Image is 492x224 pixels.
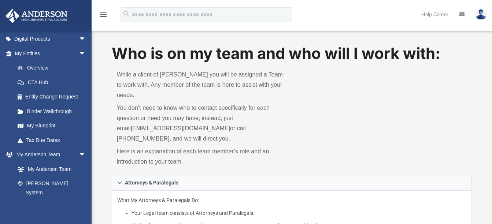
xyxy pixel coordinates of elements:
a: My Anderson Team [10,162,90,176]
a: Binder Walkthrough [10,104,97,119]
a: My Entitiesarrow_drop_down [5,46,97,61]
span: arrow_drop_down [79,32,93,47]
p: Here is an explanation of each team member’s role and an introduction to your team. [117,146,287,167]
a: Tax Due Dates [10,133,97,148]
p: You don’t need to know who to contact specifically for each question or need you may have; instea... [117,103,287,144]
a: Digital Productsarrow_drop_down [5,32,97,46]
span: arrow_drop_down [79,46,93,61]
span: arrow_drop_down [79,148,93,163]
img: Anderson Advisors Platinum Portal [3,9,70,23]
a: My Anderson Teamarrow_drop_down [5,148,93,162]
li: Your Legal team consists of Attorneys and Paralegals. [132,209,467,218]
a: menu [99,14,108,19]
a: [EMAIL_ADDRESS][DOMAIN_NAME] [131,125,230,131]
i: menu [99,10,108,19]
a: [PERSON_NAME] System [10,176,93,200]
img: User Pic [476,9,487,20]
p: While a client of [PERSON_NAME] you will be assigned a Team to work with. Any member of the team ... [117,70,287,100]
a: Overview [10,61,97,75]
a: My Blueprint [10,119,93,133]
h1: Who is on my team and who will I work with: [112,43,472,64]
i: search [122,10,130,18]
a: Attorneys & Paralegals [112,175,472,191]
a: CTA Hub [10,75,97,90]
a: Entity Change Request [10,90,97,104]
span: Attorneys & Paralegals [125,180,178,185]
